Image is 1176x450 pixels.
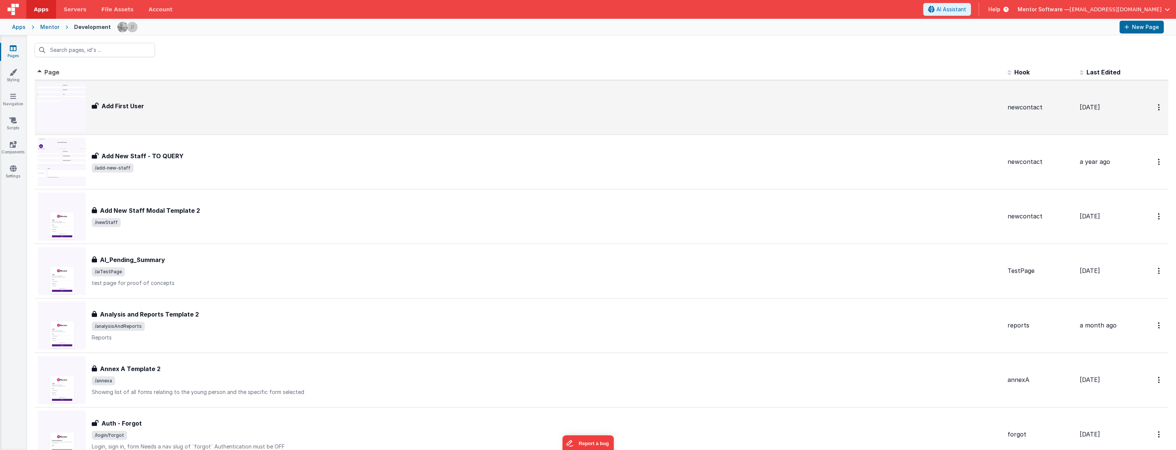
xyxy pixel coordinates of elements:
[64,6,86,13] span: Servers
[988,6,1000,13] span: Help
[102,419,142,428] h3: Auth - Forgot
[1153,372,1165,388] button: Options
[34,6,49,13] span: Apps
[40,23,59,31] div: Mentor
[100,255,165,264] h3: AI_Pending_Summary
[92,279,1001,287] p: test page for proof of concepts
[92,376,115,385] span: /annexa
[1153,100,1165,115] button: Options
[12,23,26,31] div: Apps
[102,152,184,161] h3: Add New Staff - TO QUERY
[1014,68,1030,76] span: Hook
[1153,154,1165,170] button: Options
[92,322,145,331] span: /analysisAndReports
[1080,430,1100,438] span: [DATE]
[102,6,134,13] span: File Assets
[127,22,138,32] img: 6c3d48e323fef8557f0b76cc516e01c7
[102,102,144,111] h3: Add First User
[1018,6,1070,13] span: Mentor Software —
[1153,209,1165,224] button: Options
[100,206,200,215] h3: Add New Staff Modal Template 2
[1008,212,1074,221] div: newcontact
[1086,68,1120,76] span: Last Edited
[923,3,971,16] button: AI Assistant
[1080,376,1100,383] span: [DATE]
[1080,103,1100,111] span: [DATE]
[1018,6,1170,13] button: Mentor Software — [EMAIL_ADDRESS][DOMAIN_NAME]
[1008,321,1074,330] div: reports
[1008,158,1074,166] div: newcontact
[1008,430,1074,439] div: forgot
[44,68,59,76] span: Page
[92,164,134,173] span: /add-new-staff
[100,364,161,373] h3: Annex A Template 2
[1008,103,1074,112] div: newcontact
[936,6,966,13] span: AI Assistant
[92,431,127,440] span: /login/forgot
[117,22,128,32] img: eba322066dbaa00baf42793ca2fab581
[1008,267,1074,275] div: TestPage
[92,334,1001,341] p: Reports
[92,218,121,227] span: /newStaff
[74,23,111,31] div: Development
[92,388,1001,396] p: Showing list of all forms relating to the young person and the specific form selected
[92,267,125,276] span: /aiTestPage
[1153,318,1165,333] button: Options
[1153,427,1165,442] button: Options
[1120,21,1164,33] button: New Page
[1080,321,1117,329] span: a month ago
[1080,212,1100,220] span: [DATE]
[1070,6,1162,13] span: [EMAIL_ADDRESS][DOMAIN_NAME]
[35,43,155,57] input: Search pages, id's ...
[100,310,199,319] h3: Analysis and Reports Template 2
[1153,263,1165,279] button: Options
[1080,267,1100,274] span: [DATE]
[1080,158,1110,165] span: a year ago
[1008,376,1074,384] div: annexA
